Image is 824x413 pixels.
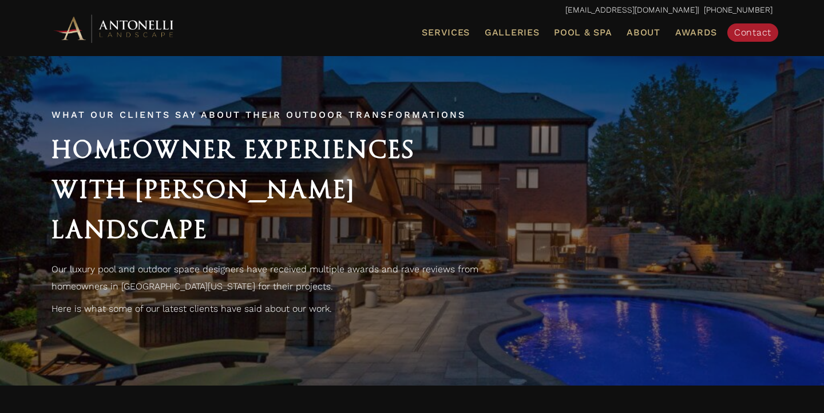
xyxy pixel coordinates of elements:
a: Contact [727,23,778,42]
a: About [622,25,665,40]
a: Galleries [480,25,544,40]
img: Antonelli Horizontal Logo [51,13,177,44]
span: About [627,28,660,37]
p: Here is what some of our latest clients have said about our work. [51,300,498,317]
span: What Our Clients Say About Their Outdoor Transformations [51,109,466,120]
span: Contact [734,27,771,38]
a: Awards [671,25,722,40]
span: Services [422,28,470,37]
a: Services [417,25,474,40]
span: Pool & Spa [554,27,612,38]
p: Our luxury pool and outdoor space designers have received multiple awards and rave reviews from h... [51,261,498,295]
p: | [PHONE_NUMBER] [51,3,772,18]
span: Galleries [485,27,539,38]
a: Pool & Spa [549,25,616,40]
span: Awards [675,27,717,38]
span: Homeowner Experiences With [PERSON_NAME] Landscape [51,135,415,244]
a: [EMAIL_ADDRESS][DOMAIN_NAME] [565,5,698,14]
